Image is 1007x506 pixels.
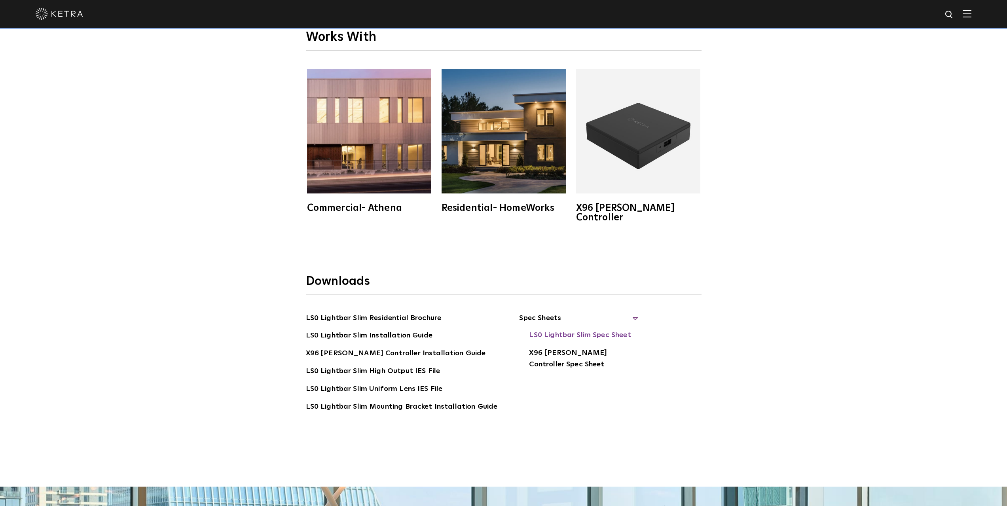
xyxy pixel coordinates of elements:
[306,401,498,414] a: LS0 Lightbar Slim Mounting Bracket Installation Guide
[307,203,431,213] div: Commercial- Athena
[576,203,700,222] div: X96 [PERSON_NAME] Controller
[306,383,443,396] a: LS0 Lightbar Slim Uniform Lens IES File
[963,10,971,17] img: Hamburger%20Nav.svg
[306,366,440,378] a: LS0 Lightbar Slim High Output IES File
[575,69,702,222] a: X96 [PERSON_NAME] Controller
[306,29,702,51] h3: Works With
[306,330,432,343] a: LS0 Lightbar Slim Installation Guide
[529,347,638,371] a: X96 [PERSON_NAME] Controller Spec Sheet
[519,313,638,330] span: Spec Sheets
[306,69,432,213] a: Commercial- Athena
[36,8,83,20] img: ketra-logo-2019-white
[306,348,486,360] a: X96 [PERSON_NAME] Controller Installation Guide
[440,69,567,213] a: Residential- HomeWorks
[307,69,431,193] img: athena-square
[944,10,954,20] img: search icon
[306,274,702,294] h3: Downloads
[529,330,631,342] a: LS0 Lightbar Slim Spec Sheet
[576,69,700,193] img: X96_Controller
[442,69,566,193] img: homeworks_hero
[442,203,566,213] div: Residential- HomeWorks
[306,313,442,325] a: LS0 Lightbar Slim Residential Brochure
